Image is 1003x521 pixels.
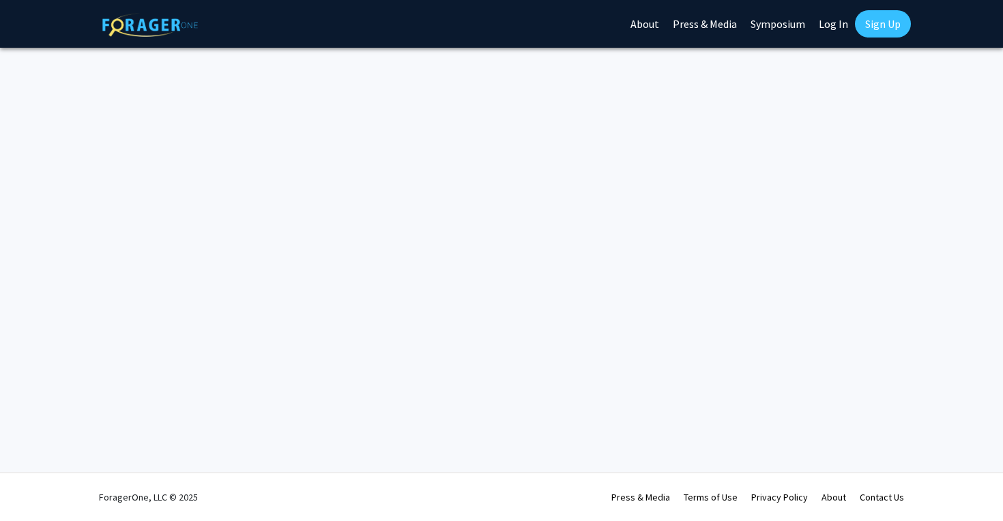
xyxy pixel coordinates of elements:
div: ForagerOne, LLC © 2025 [99,473,198,521]
img: ForagerOne Logo [102,13,198,37]
a: Contact Us [860,491,904,503]
a: Press & Media [611,491,670,503]
a: Privacy Policy [751,491,808,503]
a: About [822,491,846,503]
a: Sign Up [855,10,911,38]
a: Terms of Use [684,491,738,503]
